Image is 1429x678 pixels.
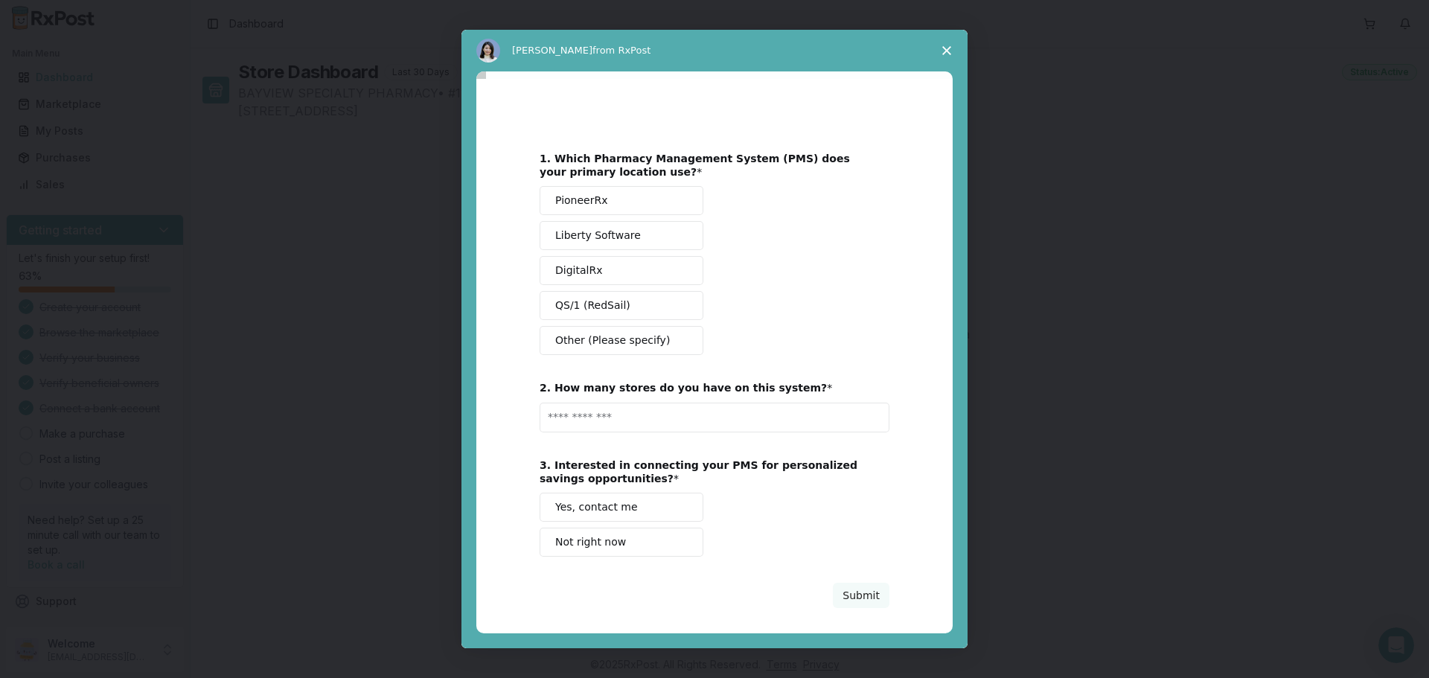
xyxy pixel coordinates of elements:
button: PioneerRx [540,186,703,215]
b: 2. How many stores do you have on this system? [540,382,827,394]
span: PioneerRx [555,193,607,208]
button: Yes, contact me [540,493,703,522]
span: from RxPost [592,45,650,56]
button: QS/1 (RedSail) [540,291,703,320]
img: Profile image for Alice [476,39,500,63]
b: 3. Interested in connecting your PMS for personalized savings opportunities? [540,459,857,484]
b: 1. Which Pharmacy Management System (PMS) does your primary location use? [540,153,850,178]
span: Close survey [926,30,968,71]
span: Not right now [555,534,626,550]
span: DigitalRx [555,263,602,278]
button: Liberty Software [540,221,703,250]
input: Enter text... [540,403,889,432]
span: QS/1 (RedSail) [555,298,630,313]
button: Not right now [540,528,703,557]
button: Submit [833,583,889,608]
button: DigitalRx [540,256,703,285]
span: [PERSON_NAME] [512,45,592,56]
span: Liberty Software [555,228,641,243]
span: Other (Please specify) [555,333,670,348]
span: Yes, contact me [555,499,638,515]
button: Other (Please specify) [540,326,703,355]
